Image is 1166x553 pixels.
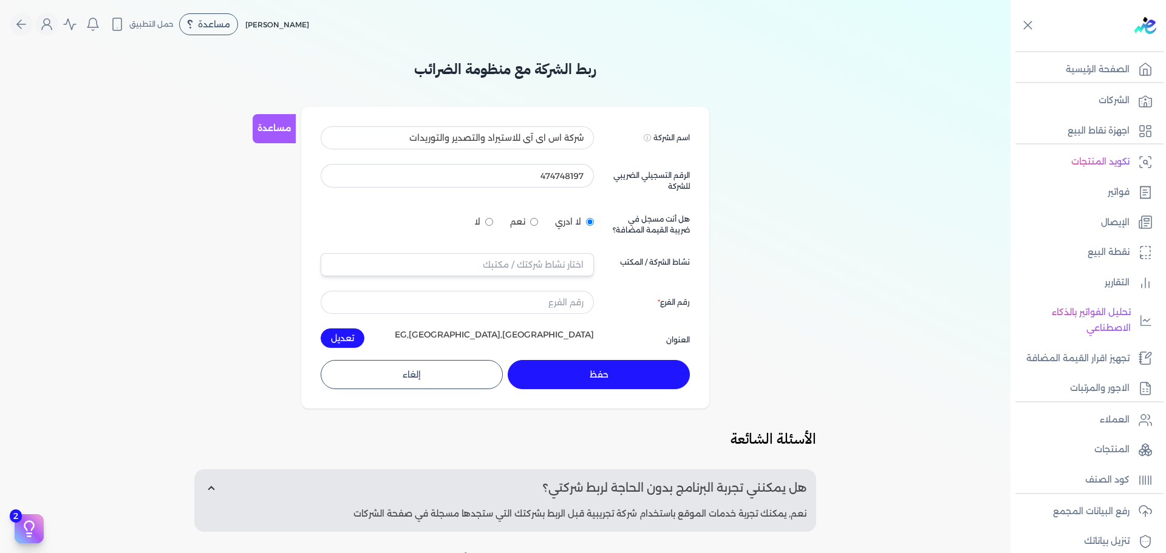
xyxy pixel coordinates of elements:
img: logo [1134,17,1156,34]
button: حمل التطبيق [107,14,177,35]
p: اجهزة نقاط البيع [1068,123,1130,139]
a: التقارير [1011,270,1159,296]
p: تكويد المنتجات [1071,154,1130,170]
button: 2 [15,514,44,543]
a: العملاء [1011,407,1159,433]
label: الرقم التسجيلي الضريبي للشركة [609,170,690,192]
p: المنتجات [1094,442,1130,458]
span: [PERSON_NAME] [245,20,309,29]
span: لا [474,215,480,228]
label: العنوان [666,334,690,345]
a: الإيصال [1011,210,1159,236]
input: نعم [530,218,538,226]
p: تنزيل بياناتك [1084,534,1130,549]
button: إلغاء [321,360,503,389]
span: حمل التطبيق [129,19,174,30]
a: الصفحة الرئيسية [1011,57,1159,83]
a: نقطة البيع [1011,240,1159,265]
p: رفع البيانات المجمع [1053,504,1130,520]
p: الاجور والمرتبات [1070,381,1130,396]
a: تحليل الفواتير بالذكاء الاصطناعي [1011,300,1159,341]
input: لا [485,218,493,226]
div: مساعدة [179,13,238,35]
p: نعم, يمكنك تجربة خدمات الموقع باستخدام شركة تجريبية قبل الربط بشركتك التي ستجدها مسجلة في صفحة ال... [353,506,806,522]
label: هل أنت مسجل في ضريبة القيمة المضافة؟ [609,214,690,236]
p: العملاء [1100,412,1130,428]
a: المنتجات [1011,437,1159,463]
a: الشركات [1011,88,1159,114]
a: اجهزة نقاط البيع [1011,118,1159,144]
a: كود الصنف [1011,467,1159,493]
input: لا ادري [586,218,594,226]
p: فواتير [1108,185,1130,200]
a: تجهيز اقرار القيمة المضافة [1011,346,1159,371]
span: نعم [510,215,525,228]
p: تحليل الفواتير بالذكاء الاصطناعي [1017,305,1131,336]
span: 2 [10,509,22,523]
a: الاجور والمرتبات [1011,376,1159,401]
button: حفظ [508,360,690,389]
input: اختار نشاط شركتك / مكتبك [321,253,594,276]
p: الصفحة الرئيسية [1066,62,1130,78]
p: كود الصنف [1085,472,1130,488]
label: اسم الشركة [653,132,690,143]
p: الشركات [1099,93,1130,109]
span: لا ادري [555,215,581,228]
a: مساعدة [253,114,296,143]
label: نشاط الشركة / المكتب [620,257,690,268]
a: تكويد المنتجات [1011,149,1159,175]
p: الإيصال [1101,215,1130,231]
span: مساعدة [198,20,230,29]
button: تعديل [321,328,364,348]
input: رقم الفرع [321,291,594,314]
p: التقارير [1105,275,1130,291]
p: نقطة البيع [1088,245,1130,260]
a: فواتير [1011,180,1159,205]
h3: الأسئلة الشائعة [194,428,816,450]
label: رقم الفرع [658,297,690,308]
div: EG,[GEOGRAPHIC_DATA],[GEOGRAPHIC_DATA] [395,328,594,348]
p: تجهيز اقرار القيمة المضافة [1026,351,1130,367]
h3: ربط الشركة مع منظومة الضرائب [301,58,709,80]
a: رفع البيانات المجمع [1011,499,1159,524]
